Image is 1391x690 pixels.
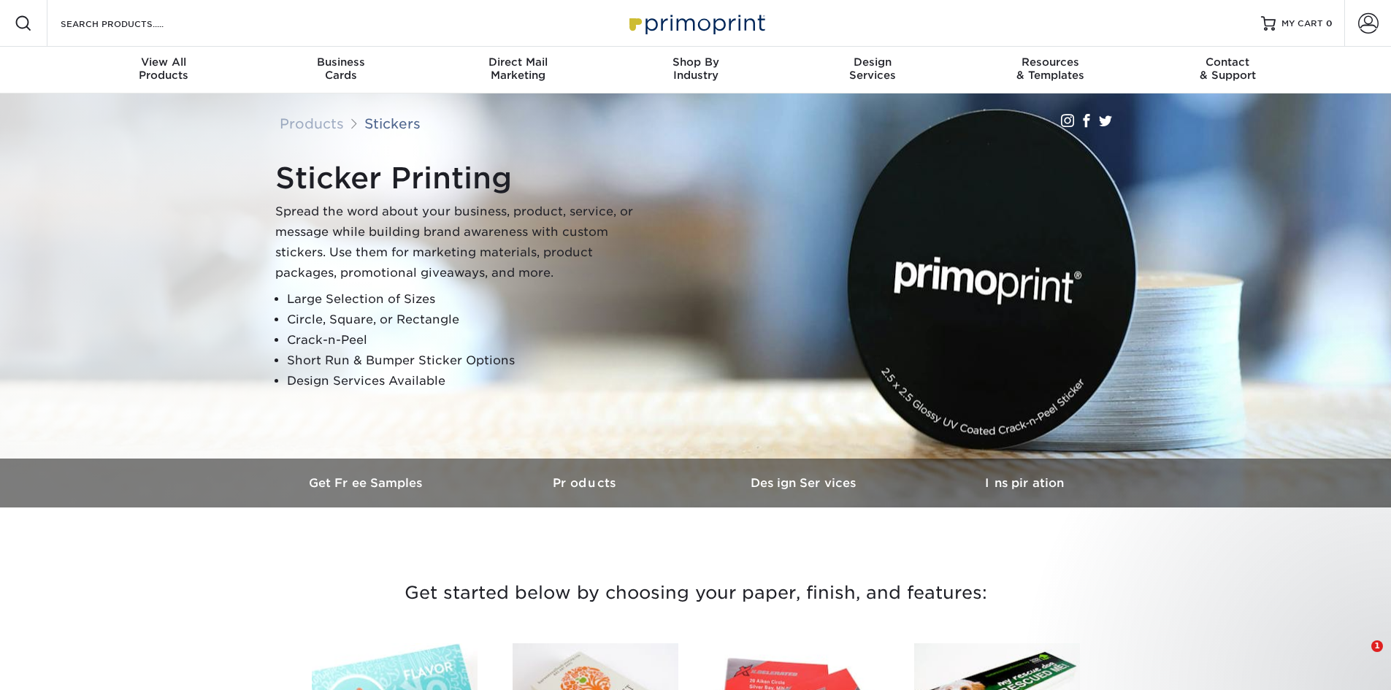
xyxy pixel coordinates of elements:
[429,47,607,93] a: Direct MailMarketing
[1326,18,1333,28] span: 0
[784,55,962,82] div: Services
[623,7,769,39] img: Primoprint
[696,459,915,507] a: Design Services
[287,350,640,371] li: Short Run & Bumper Sticker Options
[696,476,915,490] h3: Design Services
[1139,47,1317,93] a: Contact& Support
[269,560,1123,626] h3: Get started below by choosing your paper, finish, and features:
[252,55,429,69] span: Business
[1341,640,1376,675] iframe: Intercom live chat
[477,459,696,507] a: Products
[915,476,1134,490] h3: Inspiration
[275,161,640,196] h1: Sticker Printing
[364,115,421,131] a: Stickers
[4,645,124,685] iframe: Google Customer Reviews
[59,15,202,32] input: SEARCH PRODUCTS.....
[429,55,607,82] div: Marketing
[784,47,962,93] a: DesignServices
[287,310,640,330] li: Circle, Square, or Rectangle
[607,55,784,69] span: Shop By
[1139,55,1317,69] span: Contact
[962,47,1139,93] a: Resources& Templates
[252,47,429,93] a: BusinessCards
[275,202,640,283] p: Spread the word about your business, product, service, or message while building brand awareness ...
[1281,18,1323,30] span: MY CART
[1139,55,1317,82] div: & Support
[287,289,640,310] li: Large Selection of Sizes
[258,459,477,507] a: Get Free Samples
[75,55,253,69] span: View All
[280,115,344,131] a: Products
[75,47,253,93] a: View AllProducts
[75,55,253,82] div: Products
[287,330,640,350] li: Crack-n-Peel
[252,55,429,82] div: Cards
[607,55,784,82] div: Industry
[962,55,1139,69] span: Resources
[258,476,477,490] h3: Get Free Samples
[607,47,784,93] a: Shop ByIndustry
[429,55,607,69] span: Direct Mail
[915,459,1134,507] a: Inspiration
[287,371,640,391] li: Design Services Available
[1371,640,1383,652] span: 1
[962,55,1139,82] div: & Templates
[784,55,962,69] span: Design
[477,476,696,490] h3: Products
